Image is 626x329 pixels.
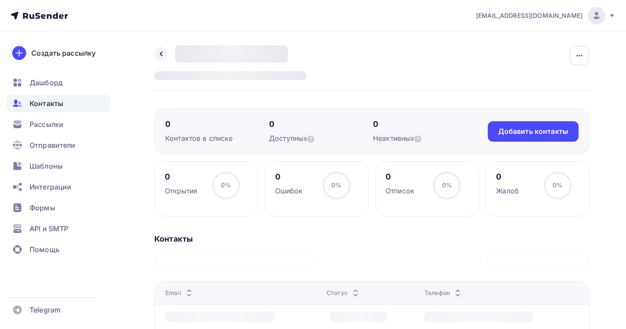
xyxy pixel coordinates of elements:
span: Шаблоны [30,161,63,171]
a: Дашборд [7,74,110,91]
a: Контакты [7,95,110,112]
a: [EMAIL_ADDRESS][DOMAIN_NAME] [476,7,616,24]
span: Формы [30,203,55,213]
span: Дашборд [30,77,63,88]
a: Шаблоны [7,157,110,175]
a: Формы [7,199,110,216]
span: Интеграции [30,182,71,192]
div: Ошибок [275,186,303,196]
div: 0 [275,172,303,182]
span: 0% [331,181,341,189]
div: Контакты [154,234,589,244]
div: Неактивных [373,133,477,143]
div: Email [165,289,194,297]
div: Статус [326,289,361,297]
span: Telegram [30,305,60,315]
div: Создать рассылку [31,48,96,58]
a: Отправители [7,136,110,154]
div: Контактов в списке [165,133,269,143]
div: Жалоб [496,186,519,196]
div: 0 [269,119,373,130]
div: Телефон [424,289,463,297]
div: Добавить контакты [498,126,568,136]
span: Контакты [30,98,63,109]
div: Отписок [386,186,414,196]
span: Рассылки [30,119,63,130]
span: Отправители [30,140,76,150]
div: 0 [373,119,477,130]
div: Доступных [269,133,373,143]
span: API и SMTP [30,223,68,234]
div: 0 [165,172,198,182]
a: Рассылки [7,116,110,133]
span: 0% [553,181,563,189]
span: Помощь [30,244,60,255]
div: 0 [386,172,414,182]
div: 0 [165,119,269,130]
span: 0% [442,181,452,189]
span: [EMAIL_ADDRESS][DOMAIN_NAME] [476,11,583,20]
div: Открытия [165,186,198,196]
div: 0 [496,172,519,182]
span: 0% [221,181,231,189]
